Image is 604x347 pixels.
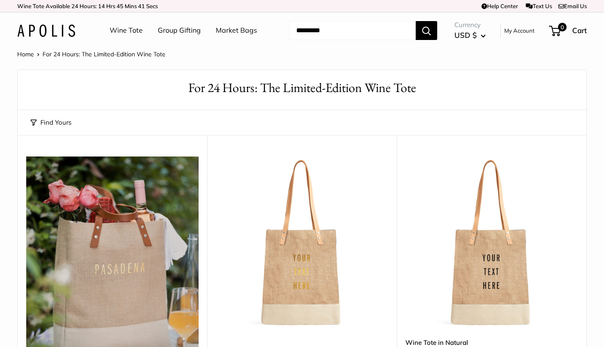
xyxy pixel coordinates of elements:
a: Wine Tote in Natural Gold Foildescription_Inner compartments perfect for wine bottles, yoga mats,... [216,157,388,329]
button: Find Yours [31,117,71,129]
a: Wine Tote in NaturalWine Tote in Natural [405,157,578,329]
nav: Breadcrumb [17,49,166,60]
a: Email Us [558,3,587,9]
a: Help Center [481,3,518,9]
span: 45 [117,3,123,9]
img: Apolis [17,25,75,37]
a: Group Gifting [158,24,201,37]
img: Wine Tote in Natural Gold Foil [216,157,388,329]
a: Market Bags [216,24,257,37]
a: My Account [504,25,535,36]
button: Search [416,21,437,40]
span: USD $ [454,31,477,40]
h1: For 24 Hours: The Limited-Edition Wine Tote [31,79,573,97]
a: Wine Tote [110,24,143,37]
a: Home [17,50,34,58]
span: 14 [98,3,105,9]
img: Wine Tote in Natural [405,157,578,329]
span: Secs [146,3,158,9]
input: Search... [289,21,416,40]
span: Currency [454,19,486,31]
span: Hrs [106,3,115,9]
span: 0 [558,23,567,31]
span: Mins [125,3,137,9]
a: 0 Cart [550,24,587,37]
span: Cart [572,26,587,35]
button: USD $ [454,28,486,42]
span: 41 [138,3,145,9]
a: Text Us [526,3,552,9]
span: For 24 Hours: The Limited-Edition Wine Tote [43,50,166,58]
